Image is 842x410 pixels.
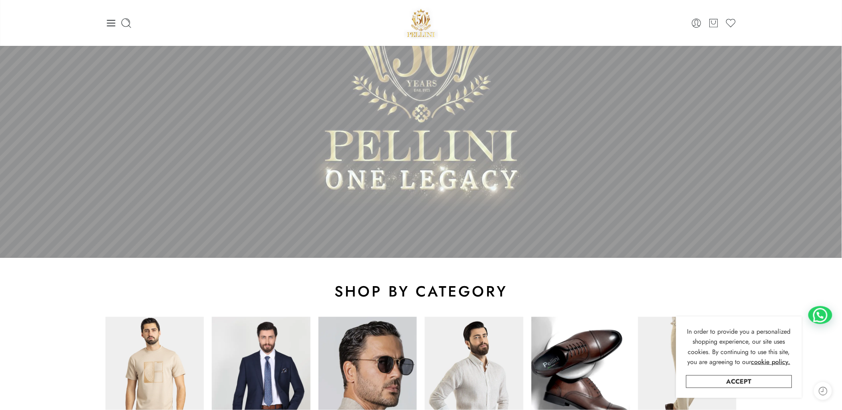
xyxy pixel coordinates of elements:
a: Login / Register [691,18,702,29]
span: In order to provide you a personalized shopping experience, our site uses cookies. By continuing ... [687,327,791,367]
h2: shop by category [105,282,737,301]
a: Accept [686,375,792,388]
a: Wishlist [725,18,737,29]
a: Pellini - [404,6,438,40]
img: Pellini [404,6,438,40]
a: cookie policy. [751,357,790,367]
a: Cart [708,18,719,29]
